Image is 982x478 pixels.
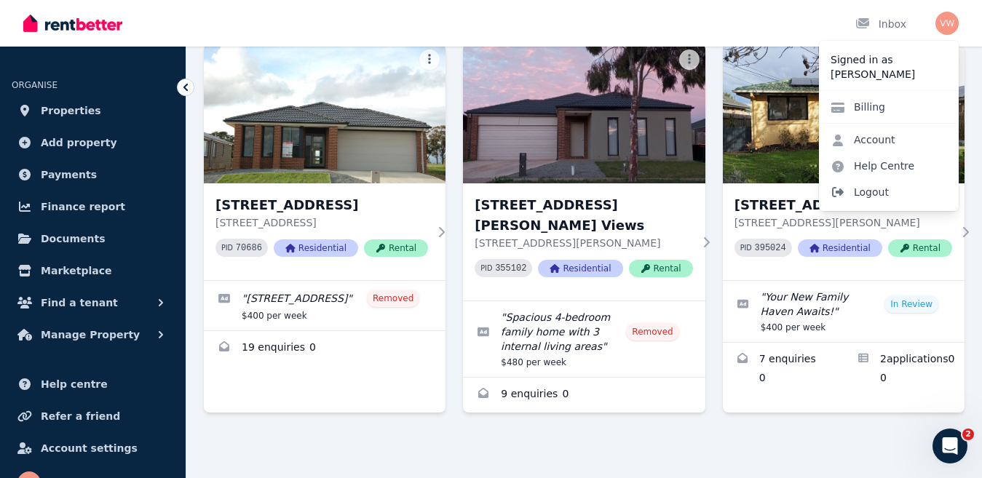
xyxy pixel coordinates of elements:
[12,96,174,125] a: Properties
[935,12,959,35] img: Vincent Wang
[723,44,965,183] img: 181 Centenary Ave, Melton
[41,134,117,151] span: Add property
[723,343,844,397] a: Enquiries for 181 Centenary Ave, Melton
[12,160,174,189] a: Payments
[740,244,752,252] small: PID
[932,429,967,463] iframe: Intercom live chat
[41,294,118,311] span: Find a tenant
[41,375,108,393] span: Help centre
[41,326,140,343] span: Manage Property
[236,243,262,253] code: 70686
[962,429,974,440] span: 2
[221,244,233,252] small: PID
[475,195,692,236] h3: [STREET_ADDRESS][PERSON_NAME] Views
[12,402,174,431] a: Refer a friend
[204,331,446,366] a: Enquiries for 18 Clydesdale Drive, Bonshaw
[463,378,705,413] a: Enquiries for 58 Corbet St, Weir Views
[41,198,125,215] span: Finance report
[12,288,174,317] button: Find a tenant
[41,262,111,279] span: Marketplace
[463,44,705,300] a: 58 Corbet St, Weir Views[STREET_ADDRESS][PERSON_NAME] Views[STREET_ADDRESS][PERSON_NAME]PID 35510...
[41,102,101,119] span: Properties
[495,263,526,274] code: 355102
[855,17,906,31] div: Inbox
[12,434,174,463] a: Account settings
[41,407,120,425] span: Refer a friend
[204,44,446,280] a: 18 Clydesdale Drive, Bonshaw[STREET_ADDRESS][STREET_ADDRESS]PID 70686ResidentialRental
[679,49,700,70] button: More options
[723,281,965,342] a: Edit listing: Your New Family Haven Awaits!
[463,301,705,377] a: Edit listing: Spacious 4-bedroom family home with 3 internal living areas
[23,12,122,34] img: RentBetter
[888,239,952,257] span: Rental
[41,230,106,247] span: Documents
[755,243,786,253] code: 395024
[734,215,952,230] p: [STREET_ADDRESS][PERSON_NAME]
[12,224,174,253] a: Documents
[419,49,440,70] button: More options
[819,179,959,205] span: Logout
[463,44,705,183] img: 58 Corbet St, Weir Views
[41,166,97,183] span: Payments
[819,94,897,120] a: Billing
[819,127,907,153] a: Account
[475,236,692,250] p: [STREET_ADDRESS][PERSON_NAME]
[12,128,174,157] a: Add property
[204,281,446,330] a: Edit listing: 18 Clydesdale Drive
[12,80,58,90] span: ORGANISE
[12,370,174,399] a: Help centre
[12,320,174,349] button: Manage Property
[798,239,882,257] span: Residential
[819,153,926,179] a: Help Centre
[723,44,965,280] a: 181 Centenary Ave, Melton[STREET_ADDRESS][STREET_ADDRESS][PERSON_NAME]PID 395024ResidentialRental
[629,260,693,277] span: Rental
[538,260,622,277] span: Residential
[844,343,965,397] a: Applications for 181 Centenary Ave, Melton
[215,215,428,230] p: [STREET_ADDRESS]
[274,239,358,257] span: Residential
[204,44,446,183] img: 18 Clydesdale Drive, Bonshaw
[41,439,138,457] span: Account settings
[12,192,174,221] a: Finance report
[831,52,947,67] p: Signed in as
[734,195,952,215] h3: [STREET_ADDRESS]
[831,67,947,81] p: [PERSON_NAME]
[480,264,492,272] small: PID
[364,239,428,257] span: Rental
[12,256,174,285] a: Marketplace
[215,195,428,215] h3: [STREET_ADDRESS]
